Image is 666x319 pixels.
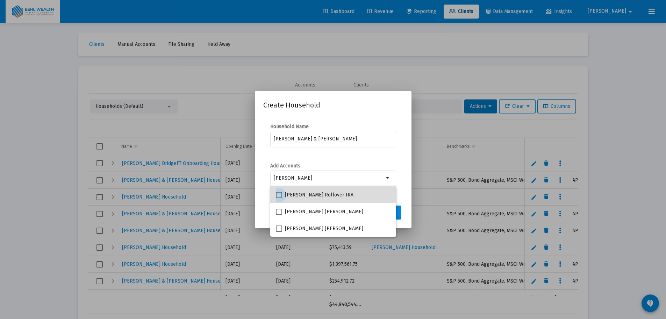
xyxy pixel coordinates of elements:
[274,136,392,142] input: e.g. Smith Household
[285,224,363,233] span: [PERSON_NAME] [PERSON_NAME]
[263,99,403,111] h2: Create Household
[285,208,363,216] span: [PERSON_NAME] [PERSON_NAME]
[270,163,300,169] label: Add Accounts
[274,175,384,181] input: Select accounts
[270,124,309,130] label: Household Name
[285,191,353,199] span: [PERSON_NAME] Rollover IRA
[274,174,384,182] mat-chip-list: Selection
[384,174,392,182] mat-icon: arrow_drop_down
